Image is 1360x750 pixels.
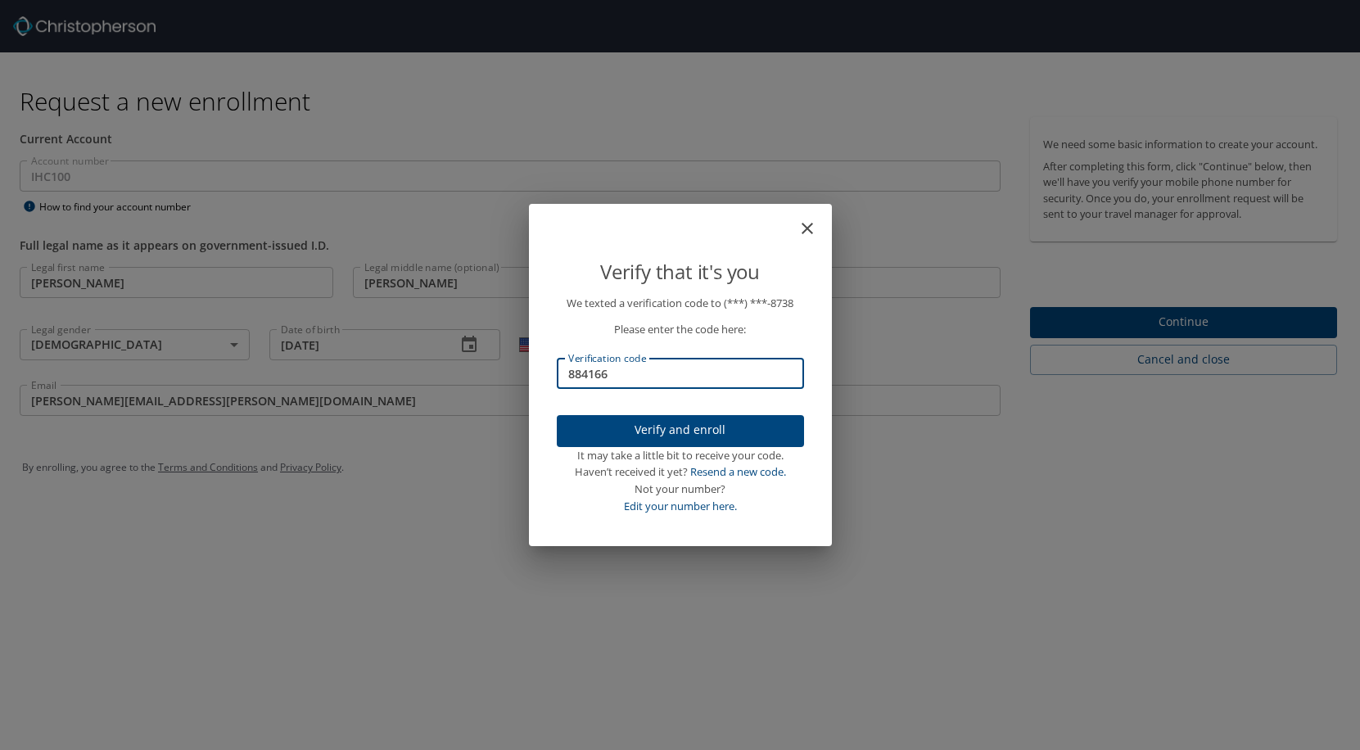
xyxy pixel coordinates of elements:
a: Edit your number here. [624,499,737,513]
div: It may take a little bit to receive your code. [557,447,804,464]
p: Please enter the code here: [557,321,804,338]
div: Not your number? [557,481,804,498]
p: We texted a verification code to (***) ***- 8738 [557,295,804,312]
span: Verify and enroll [570,420,791,441]
button: Verify and enroll [557,415,804,447]
a: Resend a new code. [690,464,786,479]
button: close [806,210,825,230]
p: Verify that it's you [557,256,804,287]
div: Haven’t received it yet? [557,463,804,481]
